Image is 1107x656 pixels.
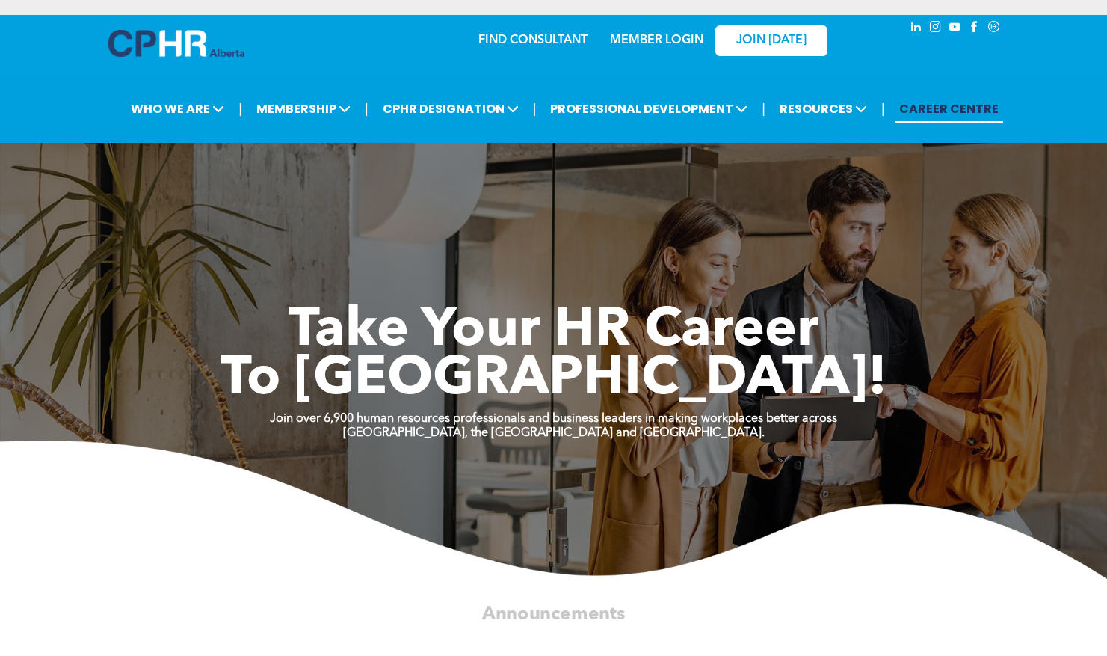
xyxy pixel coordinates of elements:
li: | [762,94,765,124]
a: youtube [947,19,963,39]
li: | [533,94,537,124]
li: | [238,94,242,124]
span: WHO WE ARE [126,95,229,123]
a: CAREER CENTRE [895,95,1003,123]
span: Take Your HR Career [289,304,818,358]
li: | [365,94,369,124]
img: A blue and white logo for cp alberta [108,30,244,57]
span: Announcements [482,605,625,623]
span: JOIN [DATE] [736,34,807,48]
a: facebook [966,19,983,39]
a: JOIN [DATE] [715,25,827,56]
span: To [GEOGRAPHIC_DATA]! [221,353,887,407]
span: PROFESSIONAL DEVELOPMENT [546,95,752,123]
li: | [881,94,885,124]
span: MEMBERSHIP [252,95,355,123]
a: linkedin [908,19,925,39]
a: instagram [928,19,944,39]
a: Social network [986,19,1002,39]
strong: Join over 6,900 human resources professionals and business leaders in making workplaces better ac... [270,413,837,425]
span: CPHR DESIGNATION [378,95,523,123]
a: FIND CONSULTANT [478,34,588,46]
strong: [GEOGRAPHIC_DATA], the [GEOGRAPHIC_DATA] and [GEOGRAPHIC_DATA]. [343,427,765,439]
span: RESOURCES [775,95,872,123]
a: MEMBER LOGIN [610,34,703,46]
